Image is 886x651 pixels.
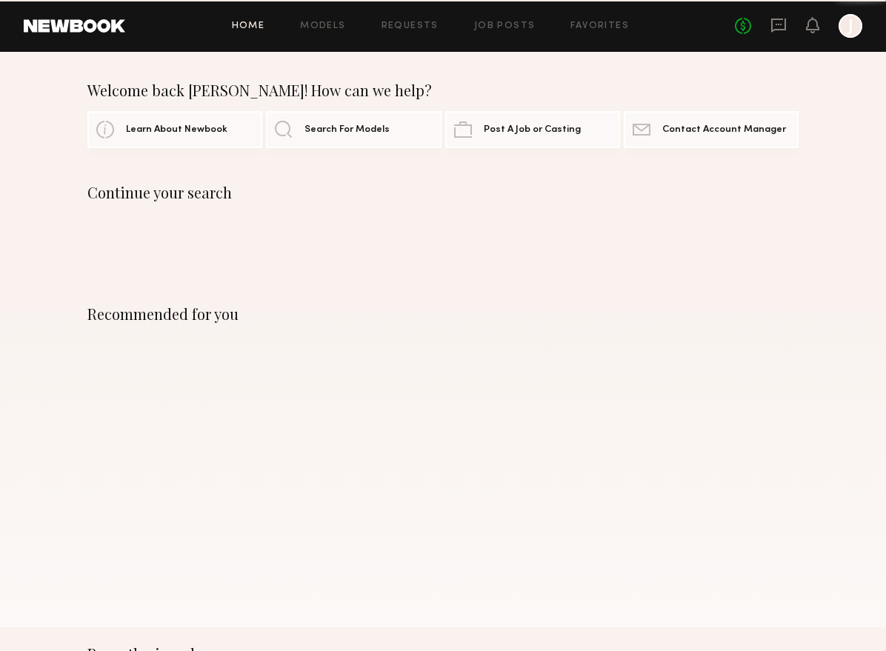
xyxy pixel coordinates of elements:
[484,125,581,135] span: Post A Job or Casting
[839,14,862,38] a: J
[624,111,799,148] a: Contact Account Manager
[382,21,439,31] a: Requests
[87,305,799,323] div: Recommended for you
[662,125,786,135] span: Contact Account Manager
[126,125,227,135] span: Learn About Newbook
[87,184,799,201] div: Continue your search
[87,111,262,148] a: Learn About Newbook
[266,111,441,148] a: Search For Models
[304,125,390,135] span: Search For Models
[474,21,536,31] a: Job Posts
[300,21,345,31] a: Models
[445,111,620,148] a: Post A Job or Casting
[232,21,265,31] a: Home
[570,21,629,31] a: Favorites
[87,81,799,99] div: Welcome back [PERSON_NAME]! How can we help?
